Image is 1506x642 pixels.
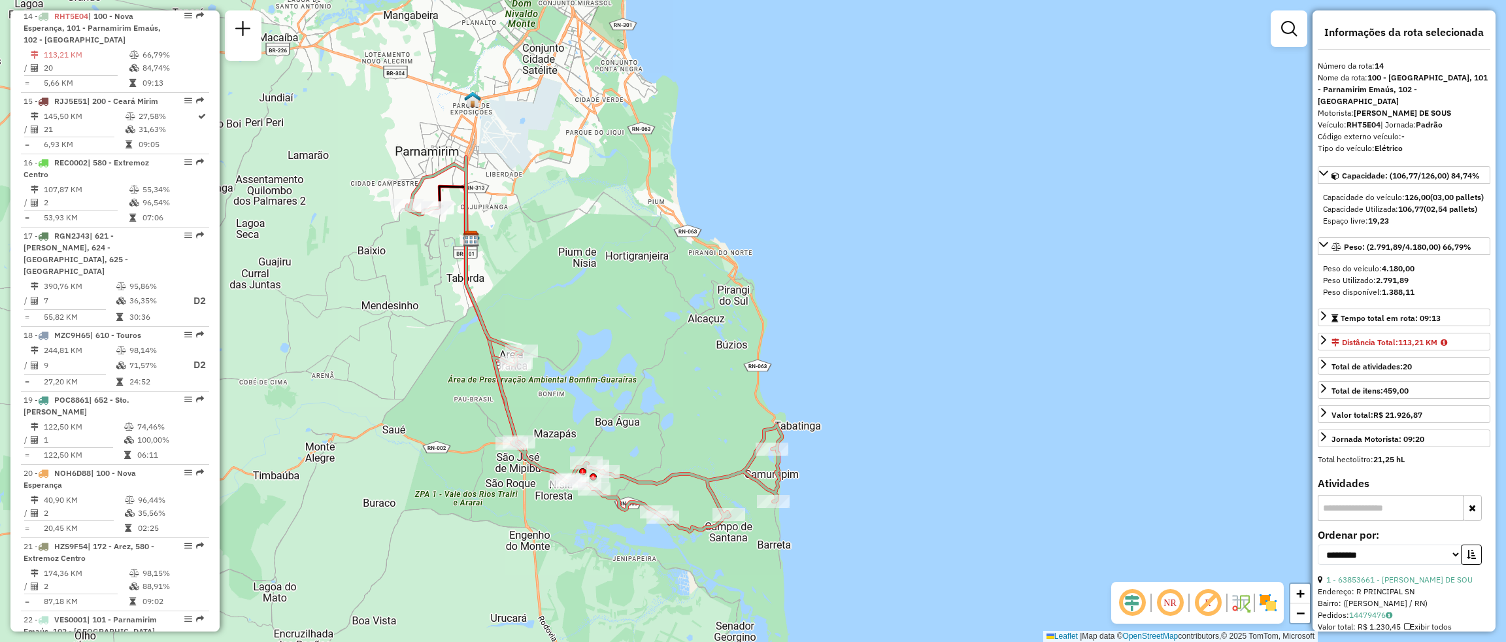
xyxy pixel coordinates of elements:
[54,231,90,241] span: RGN2J43
[31,126,39,133] i: Total de Atividades
[184,615,192,623] em: Opções
[196,615,204,623] em: Rota exportada
[31,282,39,290] i: Distância Total
[24,96,158,106] span: 15 -
[1318,430,1490,447] a: Jornada Motorista: 09:20
[1349,610,1392,620] a: 14479476
[129,357,181,373] td: 71,57%
[54,96,87,106] span: RJJ5E51
[1380,120,1443,129] span: | Jornada:
[43,494,124,507] td: 40,90 KM
[1331,433,1424,445] div: Jornada Motorista: 09:20
[31,583,39,590] i: Total de Atividades
[1318,405,1490,423] a: Valor total:R$ 21.926,87
[31,496,39,504] i: Distância Total
[124,423,134,431] i: % de utilização do peso
[24,375,30,388] td: =
[31,186,39,194] i: Distância Total
[1116,587,1148,618] span: Ocultar deslocamento
[129,569,139,577] i: % de utilização do peso
[24,541,154,563] span: | 172 - Arez, 580 - Extremoz Centro
[464,91,481,108] img: 638 UDC Light Parnamirim
[138,123,197,136] td: 31,63%
[142,580,204,593] td: 88,91%
[116,297,126,305] i: % de utilização da cubagem
[196,97,204,105] em: Rota exportada
[1323,215,1485,227] div: Espaço livre:
[1368,216,1389,226] strong: 19,23
[116,378,123,386] i: Tempo total em rota
[54,11,88,21] span: RHT5E04
[1375,143,1403,153] strong: Elétrico
[24,580,30,593] td: /
[116,313,123,321] i: Tempo total em rota
[54,158,88,167] span: REC0002
[1318,527,1490,543] label: Ordenar por:
[137,420,204,433] td: 74,46%
[142,196,204,209] td: 96,54%
[1347,120,1380,129] strong: RHT5E04
[142,567,204,580] td: 98,15%
[142,183,204,196] td: 55,34%
[24,76,30,90] td: =
[1331,385,1409,397] div: Total de itens:
[1318,60,1490,72] div: Número da rota:
[43,110,125,123] td: 145,50 KM
[1323,203,1485,215] div: Capacidade Utilizada:
[24,231,128,276] span: | 621 - [PERSON_NAME], 624 - [GEOGRAPHIC_DATA], 625 - [GEOGRAPHIC_DATA]
[31,199,39,207] i: Total de Atividades
[43,448,124,462] td: 122,50 KM
[24,541,154,563] span: 21 -
[1323,275,1485,286] div: Peso Utilizado:
[1424,204,1477,214] strong: (02,54 pallets)
[1382,287,1414,297] strong: 1.388,11
[184,396,192,403] em: Opções
[43,138,125,151] td: 6,93 KM
[1296,585,1305,601] span: +
[1405,192,1430,202] strong: 126,00
[43,375,116,388] td: 27,20 KM
[24,211,30,224] td: =
[31,569,39,577] i: Distância Total
[1318,107,1490,119] div: Motorista:
[24,123,30,136] td: /
[1318,381,1490,399] a: Total de itens:459,00
[24,330,141,340] span: 18 -
[1258,592,1279,613] img: Exibir/Ocultar setores
[1276,16,1302,42] a: Exibir filtros
[1342,171,1480,180] span: Capacidade: (106,77/126,00) 84,74%
[1290,584,1310,603] a: Zoom in
[1318,477,1490,490] h4: Atividades
[24,595,30,608] td: =
[24,158,149,179] span: 16 -
[24,158,149,179] span: | 580 - Extremoz Centro
[24,507,30,520] td: /
[1318,258,1490,303] div: Peso: (2.791,89/4.180,00) 66,79%
[24,468,136,490] span: 20 -
[1318,237,1490,255] a: Peso: (2.791,89/4.180,00) 66,79%
[142,61,204,75] td: 84,74%
[1323,263,1414,273] span: Peso do veículo:
[182,294,206,309] p: D2
[24,61,30,75] td: /
[1344,242,1471,252] span: Peso: (2.791,89/4.180,00) 66,79%
[1398,337,1437,347] span: 113,21 KM
[116,346,126,354] i: % de utilização do peso
[31,423,39,431] i: Distância Total
[125,524,131,532] i: Tempo total em rota
[43,211,129,224] td: 53,93 KM
[129,199,139,207] i: % de utilização da cubagem
[129,583,139,590] i: % de utilização da cubagem
[43,344,116,357] td: 244,81 KM
[125,112,135,120] i: % de utilização do peso
[1192,587,1224,618] span: Exibir rótulo
[54,468,91,478] span: NOH6D88
[43,280,116,293] td: 390,76 KM
[24,196,30,209] td: /
[1318,143,1490,154] div: Tipo do veículo:
[31,112,39,120] i: Distância Total
[198,112,206,120] i: Rota otimizada
[24,433,30,447] td: /
[1318,586,1490,598] div: Endereço: R PRINCIPAL SN
[1354,108,1451,118] strong: [PERSON_NAME] DE SOUS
